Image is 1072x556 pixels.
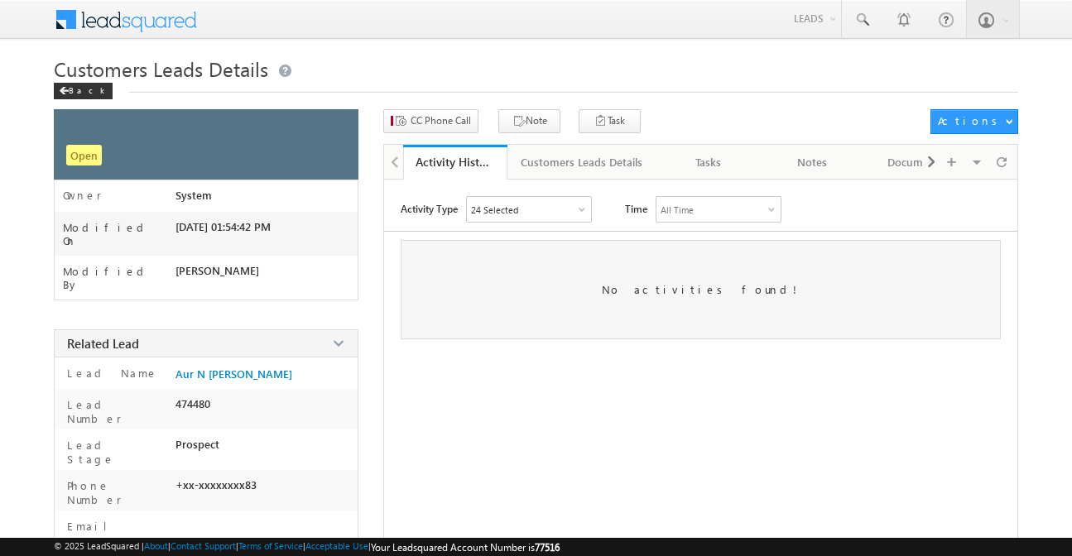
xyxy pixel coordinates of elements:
[761,145,865,180] a: Notes
[371,541,560,554] span: Your Leadsquared Account Number is
[175,367,292,381] a: Aur N [PERSON_NAME]
[930,109,1018,134] button: Actions
[579,109,641,133] button: Task
[403,145,507,180] a: Activity History
[175,438,219,451] span: Prospect
[938,113,1003,128] div: Actions
[175,220,271,233] span: [DATE] 01:54:42 PM
[401,240,1001,339] div: No activities found!
[54,540,560,554] span: © 2025 LeadSquared | | | | |
[171,540,236,551] a: Contact Support
[401,196,458,221] span: Activity Type
[63,265,176,291] label: Modified By
[498,109,560,133] button: Note
[63,221,176,247] label: Modified On
[63,397,169,425] label: Lead Number
[411,113,471,128] span: CC Phone Call
[878,152,954,172] div: Documents
[175,397,210,410] span: 474480
[671,152,747,172] div: Tasks
[657,145,762,180] a: Tasks
[535,541,560,554] span: 77516
[63,189,102,202] label: Owner
[67,335,139,352] span: Related Lead
[54,55,268,82] span: Customers Leads Details
[774,152,850,172] div: Notes
[471,204,518,215] div: 24 Selected
[54,83,113,99] div: Back
[383,109,478,133] button: CC Phone Call
[416,154,495,170] div: Activity History
[63,519,120,533] label: Email
[521,152,642,172] div: Customers Leads Details
[66,145,102,165] span: Open
[63,366,158,380] label: Lead Name
[175,189,212,202] span: System
[175,264,259,277] span: [PERSON_NAME]
[507,145,657,180] a: Customers Leads Details
[305,540,368,551] a: Acceptable Use
[63,478,169,506] label: Phone Number
[625,196,647,221] span: Time
[238,540,303,551] a: Terms of Service
[63,438,169,466] label: Lead Stage
[144,540,168,551] a: About
[175,478,257,491] span: +xx-xxxxxxxx83
[661,204,694,215] div: All Time
[865,145,969,180] a: Documents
